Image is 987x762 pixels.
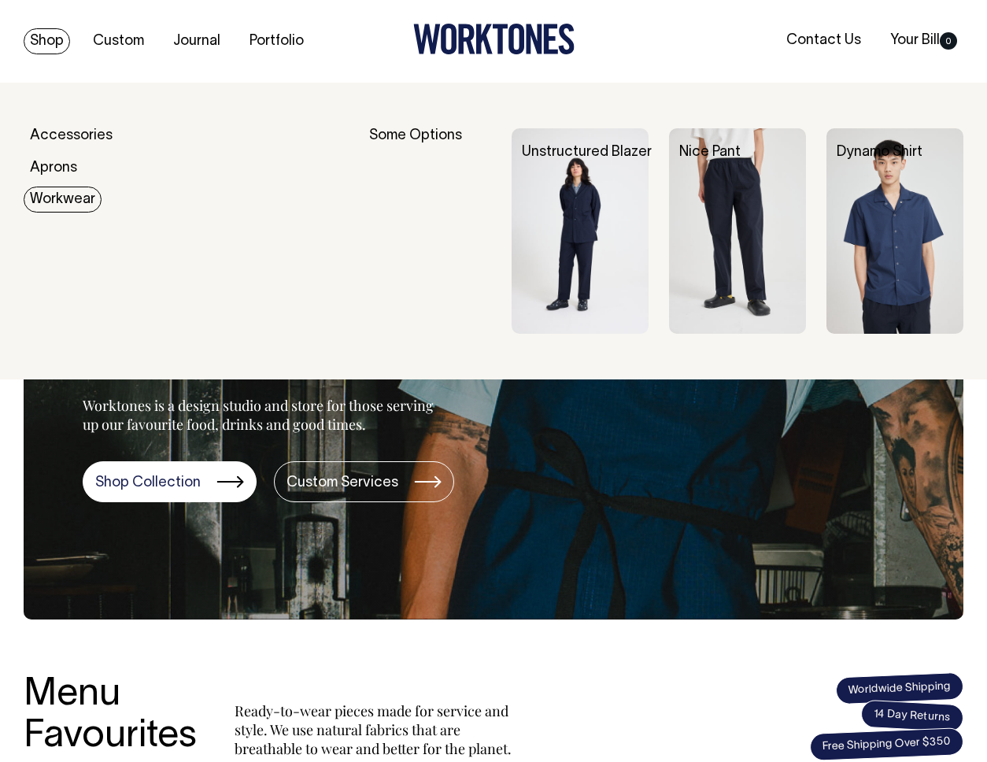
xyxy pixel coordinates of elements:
a: Shop [24,28,70,54]
a: Your Bill0 [884,28,963,54]
span: 0 [940,32,957,50]
a: Aprons [24,155,83,181]
a: Custom Services [274,461,454,502]
a: Workwear [24,187,102,213]
span: Free Shipping Over $350 [809,727,963,761]
span: Worldwide Shipping [835,671,963,705]
h3: Menu Favourites [24,675,197,758]
a: Accessories [24,123,119,149]
a: Shop Collection [83,461,257,502]
a: Contact Us [780,28,867,54]
p: Worktones is a design studio and store for those serving up our favourite food, drinks and good t... [83,396,441,434]
img: Unstructured Blazer [512,128,649,334]
a: Unstructured Blazer [522,146,652,159]
a: Nice Pant [679,146,741,159]
img: Nice Pant [669,128,806,334]
div: Some Options [369,128,491,334]
a: Custom [87,28,150,54]
a: Dynamo Shirt [837,146,922,159]
img: Dynamo Shirt [826,128,963,334]
a: Journal [167,28,227,54]
span: 14 Day Returns [860,700,964,733]
p: Ready-to-wear pieces made for service and style. We use natural fabrics that are breathable to we... [235,701,518,758]
a: Portfolio [243,28,310,54]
